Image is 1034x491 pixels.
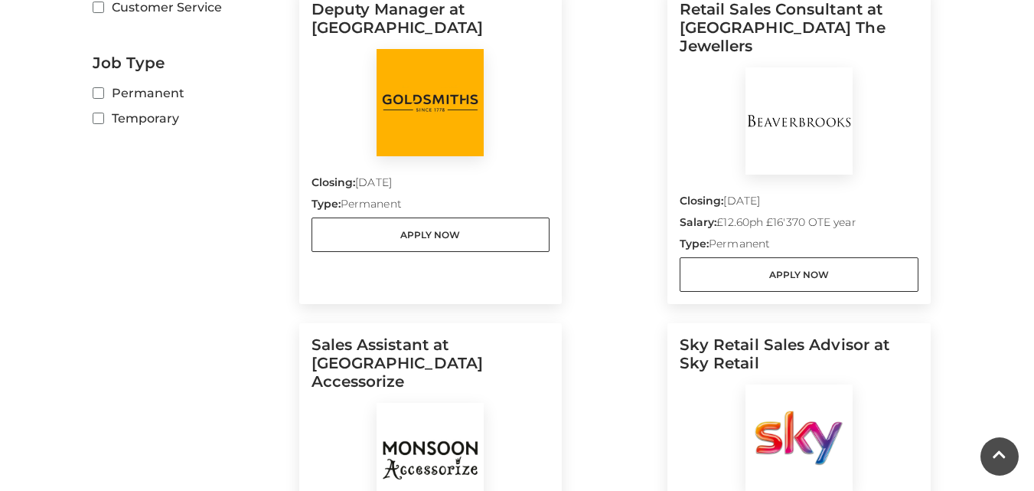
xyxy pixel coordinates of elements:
strong: Type: [312,197,341,211]
strong: Closing: [312,175,356,189]
img: BeaverBrooks The Jewellers [745,67,853,175]
h5: Sales Assistant at [GEOGRAPHIC_DATA] Accessorize [312,336,550,403]
p: Permanent [680,236,918,257]
p: [DATE] [312,175,550,196]
h2: Job Type [93,54,288,72]
a: Apply Now [312,218,550,252]
p: £12.60ph £16'370 OTE year [680,214,918,236]
strong: Type: [680,237,709,250]
label: Temporary [93,109,288,128]
label: Permanent [93,83,288,103]
strong: Salary: [680,215,717,229]
p: [DATE] [680,193,918,214]
strong: Closing: [680,194,724,208]
a: Apply Now [680,257,918,292]
p: Permanent [312,196,550,218]
img: Goldsmiths [377,49,484,156]
h5: Sky Retail Sales Advisor at Sky Retail [680,336,918,385]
